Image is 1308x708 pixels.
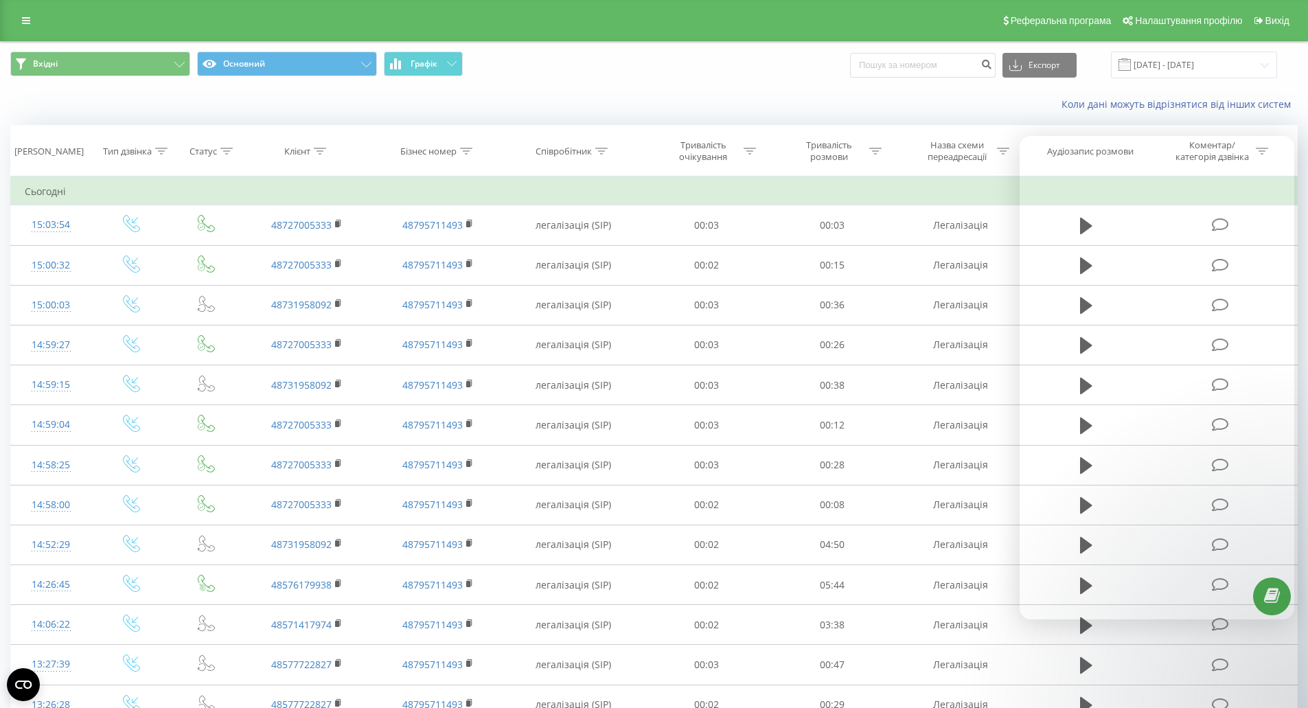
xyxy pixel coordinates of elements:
span: Вхідні [33,58,58,69]
td: Легалізація [895,565,1025,605]
a: 48795711493 [402,258,463,271]
td: легалізація (SIP) [503,445,644,485]
td: легалізація (SIP) [503,565,644,605]
a: 48571417974 [271,618,332,631]
div: Тривалість розмови [792,139,866,163]
td: 00:03 [644,325,770,365]
td: 00:28 [770,445,895,485]
td: Легалізація [895,645,1025,685]
td: Легалізація [895,325,1025,365]
a: Коли дані можуть відрізнятися вiд інших систем [1062,98,1298,111]
div: 14:59:04 [25,411,78,438]
td: 00:02 [644,605,770,645]
a: 48795711493 [402,378,463,391]
td: 00:38 [770,365,895,405]
td: легалізація (SIP) [503,205,644,245]
td: легалізація (SIP) [503,365,644,405]
a: 48727005333 [271,258,332,271]
td: Легалізація [895,405,1025,445]
div: Статус [190,146,217,157]
div: Клієнт [284,146,310,157]
td: легалізація (SIP) [503,485,644,525]
span: Графік [411,59,437,69]
div: 14:59:27 [25,332,78,358]
a: 48727005333 [271,458,332,471]
a: 48795711493 [402,618,463,631]
td: Легалізація [895,205,1025,245]
td: Легалізація [895,485,1025,525]
td: Легалізація [895,285,1025,325]
a: 48795711493 [402,658,463,671]
td: легалізація (SIP) [503,525,644,564]
td: Легалізація [895,245,1025,285]
a: 48795711493 [402,418,463,431]
div: Бізнес номер [400,146,457,157]
td: легалізація (SIP) [503,605,644,645]
a: 48795711493 [402,498,463,511]
a: 48731958092 [271,378,332,391]
a: 48795711493 [402,218,463,231]
div: Тип дзвінка [103,146,152,157]
a: 48727005333 [271,338,332,351]
iframe: Intercom live chat [1020,136,1294,619]
td: 00:03 [644,405,770,445]
td: 00:47 [770,645,895,685]
a: 48576179938 [271,578,332,591]
div: 14:59:15 [25,372,78,398]
td: легалізація (SIP) [503,325,644,365]
td: 00:02 [644,525,770,564]
td: 00:12 [770,405,895,445]
td: легалізація (SIP) [503,285,644,325]
td: легалізація (SIP) [503,645,644,685]
span: Налаштування профілю [1135,15,1242,26]
div: 14:58:00 [25,492,78,518]
a: 48731958092 [271,298,332,311]
a: 48577722827 [271,658,332,671]
td: Легалізація [895,365,1025,405]
button: Вхідні [10,52,190,76]
a: 48795711493 [402,338,463,351]
button: Open CMP widget [7,668,40,701]
td: 00:02 [644,485,770,525]
td: Легалізація [895,605,1025,645]
div: Назва схеми переадресації [920,139,994,163]
iframe: Intercom live chat [1261,630,1294,663]
input: Пошук за номером [850,53,996,78]
span: Вихід [1265,15,1289,26]
a: 48795711493 [402,538,463,551]
td: 03:38 [770,605,895,645]
td: Сьогодні [11,178,1298,205]
td: 00:08 [770,485,895,525]
td: 00:03 [644,445,770,485]
div: Співробітник [536,146,592,157]
a: 48727005333 [271,218,332,231]
td: легалізація (SIP) [503,405,644,445]
td: 00:03 [644,645,770,685]
div: 14:26:45 [25,571,78,598]
div: 14:58:25 [25,452,78,479]
div: [PERSON_NAME] [14,146,84,157]
a: 48727005333 [271,498,332,511]
td: Легалізація [895,525,1025,564]
td: 04:50 [770,525,895,564]
td: 00:03 [644,285,770,325]
td: легалізація (SIP) [503,245,644,285]
div: Тривалість очікування [667,139,740,163]
td: 05:44 [770,565,895,605]
div: 14:06:22 [25,611,78,638]
a: 48727005333 [271,418,332,431]
button: Основний [197,52,377,76]
td: Легалізація [895,445,1025,485]
td: 00:03 [644,365,770,405]
td: 00:02 [644,565,770,605]
td: 00:03 [770,205,895,245]
a: 48795711493 [402,578,463,591]
button: Графік [384,52,463,76]
div: 13:27:39 [25,651,78,678]
a: 48795711493 [402,458,463,471]
td: 00:26 [770,325,895,365]
td: 00:36 [770,285,895,325]
td: 00:02 [644,245,770,285]
div: 15:00:03 [25,292,78,319]
div: 15:00:32 [25,252,78,279]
